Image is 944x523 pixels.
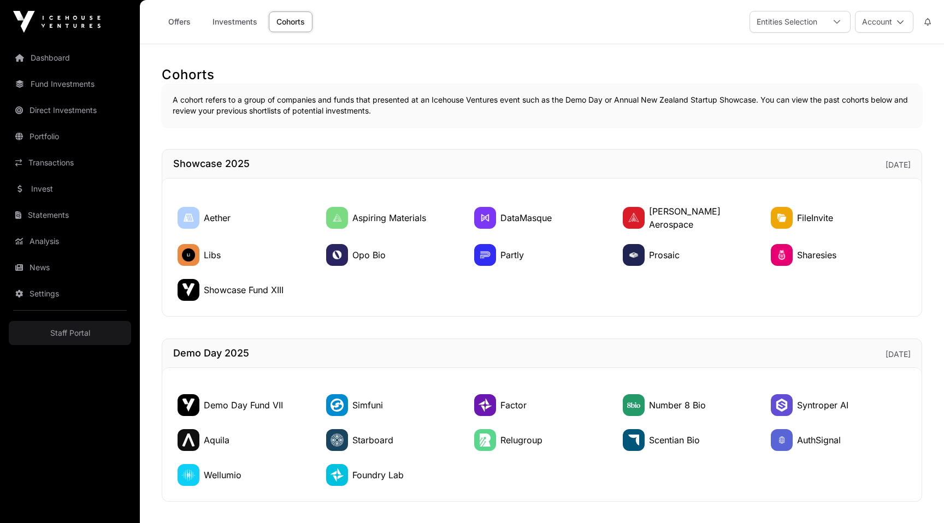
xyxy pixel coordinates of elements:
span: Demo Day Fund VII [204,400,283,411]
img: Syntroper AI [771,394,793,416]
a: Direct Investments [9,98,131,122]
span: Scentian Bio [649,435,700,445]
img: FileInvite [771,207,793,229]
img: Relugroup [474,429,496,451]
img: Libs [178,244,199,266]
span: Syntroper AI [797,400,848,411]
span: Aspiring Materials [352,212,426,223]
img: AuthSignal [771,429,793,451]
span: Sharesies [797,249,836,260]
span: Foundry Lab [352,469,404,480]
span: AuthSignal [797,435,841,445]
h1: Cohorts [162,66,922,84]
img: Foundry Lab [326,464,348,486]
a: Staff Portal [9,321,131,345]
a: Invest [9,177,131,201]
p: A cohort refers to a group of companies and funds that presented at an Icehouse Ventures event su... [173,94,911,116]
img: Aquila [178,429,199,451]
img: Aether [178,207,199,229]
img: Opo Bio [326,244,348,266]
img: Scentian Bio [623,429,645,451]
p: [DATE] [886,159,911,170]
a: Settings [9,282,131,306]
img: Factor [474,394,496,416]
span: Partly [500,249,524,260]
span: Opo Bio [352,249,386,260]
img: Number 8 Bio [623,394,645,416]
span: Number 8 Bio [649,400,706,411]
img: Dawn Aerospace [623,207,645,229]
img: Showcase Fund XIII [178,279,199,301]
img: Icehouse Ventures Logo [13,11,101,33]
div: Entities Selection [750,11,824,32]
h1: Showcase 2025 [173,156,250,171]
span: [PERSON_NAME] Aerospace [649,206,721,230]
img: Prosaic [623,244,645,266]
span: Relugroup [500,435,542,445]
a: Transactions [9,151,131,175]
span: Libs [204,249,221,260]
a: Statements [9,203,131,227]
img: Partly [474,244,496,266]
img: DataMasque [474,207,496,229]
a: Investments [205,11,264,32]
span: FileInvite [797,212,833,223]
span: Showcase Fund XIII [204,284,284,295]
span: Simfuni [352,400,383,411]
img: Sharesies [771,244,793,266]
span: Prosaic [649,249,680,260]
a: Analysis [9,229,131,253]
h1: Demo Day 2025 [173,346,249,361]
a: News [9,255,131,280]
p: [DATE] [886,349,911,360]
a: Fund Investments [9,72,131,96]
span: Wellumio [204,469,241,480]
a: Cohorts [269,11,312,32]
img: Simfuni [326,394,348,416]
span: Starboard [352,435,393,445]
span: Factor [500,400,527,411]
a: Offers [157,11,201,32]
button: Account [855,11,913,33]
img: Starboard [326,429,348,451]
img: Wellumio [178,464,199,486]
img: Demo Day Fund VII [178,394,199,416]
a: Portfolio [9,124,131,148]
span: DataMasque [500,212,552,223]
a: Dashboard [9,46,131,70]
span: Aquila [204,435,229,445]
span: Aether [204,212,231,223]
img: Aspiring Materials [326,207,348,229]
